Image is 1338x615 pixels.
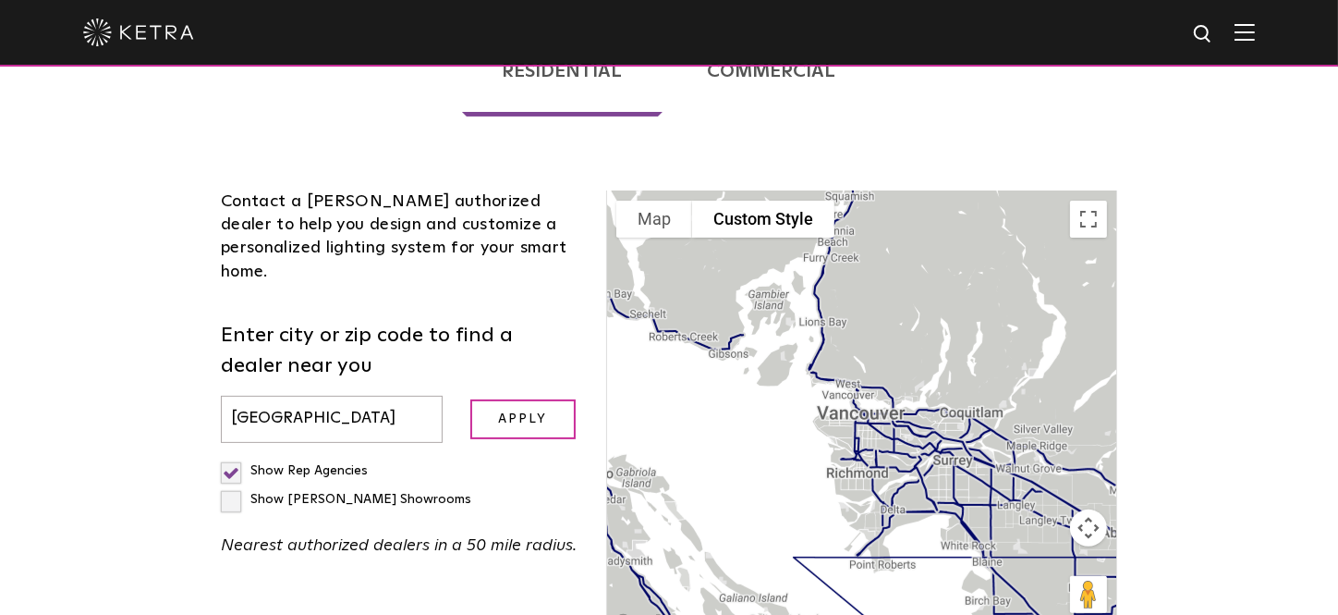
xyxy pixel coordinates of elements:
label: Show [PERSON_NAME] Showrooms [221,493,471,506]
button: Map camera controls [1070,510,1107,547]
label: Show Rep Agencies [221,464,368,477]
input: Enter city or zip code [221,396,443,443]
input: Apply [470,400,576,439]
a: Commercial [667,26,876,117]
img: Hamburger%20Nav.svg [1235,23,1255,41]
a: Residential [462,26,663,117]
img: search icon [1192,23,1215,46]
button: Toggle fullscreen view [1070,201,1107,238]
p: Nearest authorized dealers in a 50 mile radius. [221,533,578,560]
div: Contact a [PERSON_NAME] authorized dealer to help you design and customize a personalized lightin... [221,191,578,284]
button: Show street map [616,201,692,238]
label: Enter city or zip code to find a dealer near you [221,321,578,382]
button: Custom Style [692,201,834,238]
button: Drag Pegman onto the map to open Street View [1070,576,1107,613]
img: ketra-logo-2019-white [83,18,194,46]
